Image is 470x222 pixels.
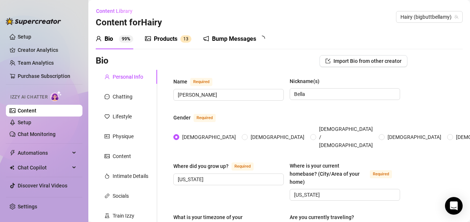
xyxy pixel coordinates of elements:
div: Open Intercom Messenger [445,197,463,215]
span: link [105,193,110,198]
div: Gender [173,114,191,122]
span: import [325,58,331,64]
span: loading [259,36,265,42]
div: Intimate Details [113,172,148,180]
sup: 99% [119,35,133,43]
span: user [105,74,110,79]
span: 3 [186,36,188,42]
span: [DEMOGRAPHIC_DATA] / [DEMOGRAPHIC_DATA] [316,125,376,149]
span: [DEMOGRAPHIC_DATA] [248,133,307,141]
a: Content [18,108,36,114]
span: Automations [18,147,70,159]
div: Lifestyle [113,112,132,121]
input: Where is your current homebase? (City/Area of your home) [294,191,394,199]
span: Required [194,114,216,122]
span: 1 [183,36,186,42]
a: Purchase Subscription [18,73,70,79]
label: Where is your current homebase? (City/Area of your home) [290,162,400,186]
img: logo-BBDzfeDw.svg [6,18,61,25]
div: Content [113,152,131,160]
label: Gender [173,113,224,122]
span: team [454,15,459,19]
img: AI Chatter [50,91,62,101]
div: Chatting [113,93,132,101]
a: Discover Viral Videos [18,183,67,189]
span: Required [232,162,254,171]
span: experiment [105,213,110,218]
span: Required [370,170,392,178]
span: Required [190,78,212,86]
a: Team Analytics [18,60,54,66]
span: thunderbolt [10,150,15,156]
input: Name [178,91,278,99]
a: Creator Analytics [18,44,77,56]
span: [DEMOGRAPHIC_DATA] [385,133,444,141]
input: Where did you grow up? [178,175,278,183]
a: Settings [18,204,37,210]
span: notification [203,36,209,42]
div: Bump Messages [212,35,256,43]
input: Nickname(s) [294,90,394,98]
span: Izzy AI Chatter [10,94,47,101]
label: Name [173,77,220,86]
button: Import Bio from other creator [319,55,407,67]
span: Chat Copilot [18,162,70,173]
h3: Content for Hairy [96,17,162,29]
div: Nickname(s) [290,77,319,85]
div: Personal Info [113,73,143,81]
span: [DEMOGRAPHIC_DATA] [179,133,239,141]
div: Bio [105,35,113,43]
h3: Bio [96,55,109,67]
span: Import Bio from other creator [333,58,402,64]
sup: 13 [180,35,191,43]
div: Train Izzy [113,212,134,220]
span: Hairy (bigbuttbellamy) [400,11,458,22]
span: Content Library [96,8,132,14]
div: Physique [113,132,134,140]
a: Setup [18,34,31,40]
label: Nickname(s) [290,77,325,85]
span: picture [105,154,110,159]
div: Where is your current homebase? (City/Area of your home) [290,162,367,186]
span: fire [105,173,110,179]
span: message [105,94,110,99]
div: Name [173,78,187,86]
span: picture [145,36,151,42]
button: Content Library [96,5,138,17]
img: Chat Copilot [10,165,14,170]
span: heart [105,114,110,119]
div: Products [154,35,177,43]
label: Where did you grow up? [173,162,262,171]
div: Where did you grow up? [173,162,229,170]
span: idcard [105,134,110,139]
span: user [96,36,102,42]
a: Chat Monitoring [18,131,56,137]
div: Socials [113,192,129,200]
a: Setup [18,119,31,125]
